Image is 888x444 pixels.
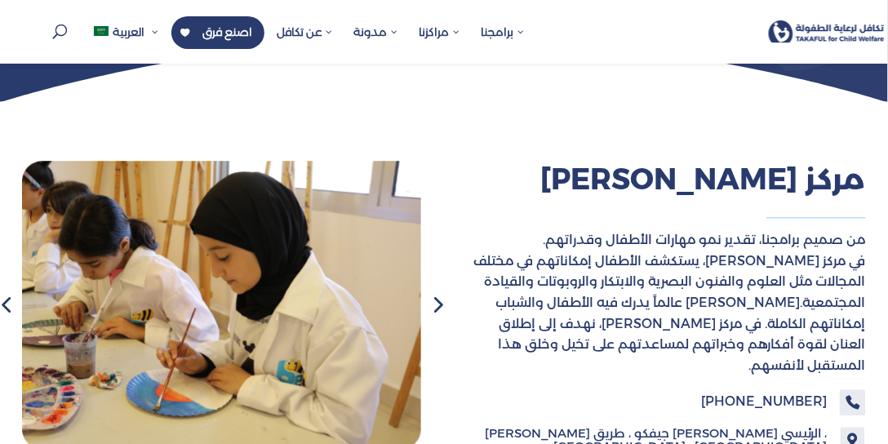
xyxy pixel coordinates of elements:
span: مراكزنا [419,24,460,39]
a: مدونة [345,16,406,64]
a: اصنع فرق [171,16,264,49]
span: العربية [113,24,144,39]
h4: مركز [PERSON_NAME] [467,161,865,207]
img: Takaful [769,20,885,42]
a: العربية [86,16,167,64]
span: برامجنا [481,24,525,39]
span: اصنع فرق [202,24,252,39]
p: من صميم برامجنا، تقدير نمو مهارات الأطفال وقدراتهم. في مركز [PERSON_NAME]، يستكشف الأطفال إمكانات... [467,230,865,376]
a: برامجنا [473,16,533,64]
p: [PHONE_NUMBER] [467,390,827,415]
span: عن تكافل [277,24,333,39]
span: مدونة [353,24,398,39]
div: Next slide [421,289,454,322]
a: مراكزنا [411,16,468,64]
a: عن تكافل [269,16,341,64]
